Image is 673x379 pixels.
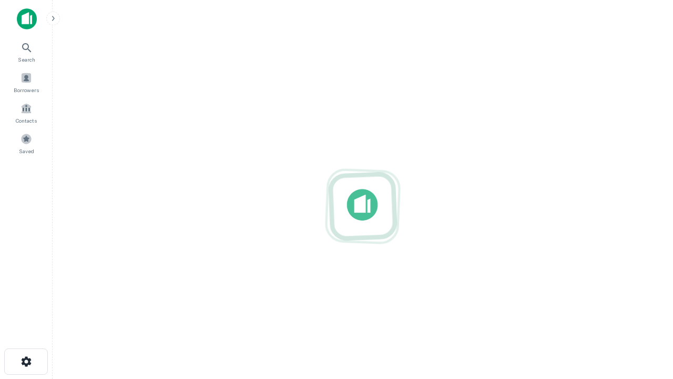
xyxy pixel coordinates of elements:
span: Contacts [16,116,37,125]
span: Saved [19,147,34,155]
a: Borrowers [3,68,49,96]
span: Search [18,55,35,64]
span: Borrowers [14,86,39,94]
a: Contacts [3,98,49,127]
a: Search [3,37,49,66]
iframe: Chat Widget [620,261,673,312]
a: Saved [3,129,49,157]
img: capitalize-icon.png [17,8,37,29]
